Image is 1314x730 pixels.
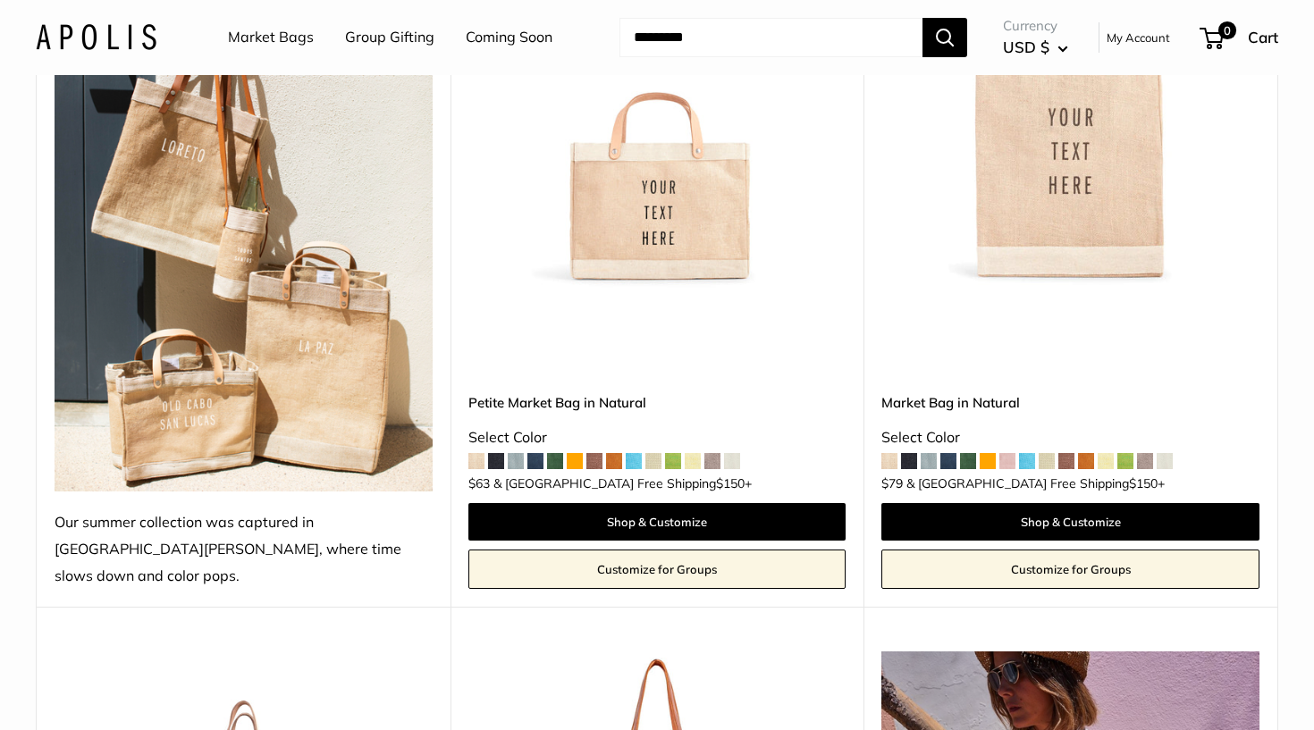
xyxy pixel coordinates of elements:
button: Search [922,18,967,57]
a: Shop & Customize [881,503,1259,541]
a: Customize for Groups [881,550,1259,589]
span: & [GEOGRAPHIC_DATA] Free Shipping + [493,477,752,490]
a: Market Bag in Natural [881,392,1259,413]
a: Shop & Customize [468,503,847,541]
a: Group Gifting [345,24,434,51]
span: & [GEOGRAPHIC_DATA] Free Shipping + [906,477,1165,490]
span: Currency [1003,13,1068,38]
span: Cart [1248,28,1278,46]
img: Apolis [36,24,156,50]
input: Search... [619,18,922,57]
div: Select Color [468,424,847,451]
div: Select Color [881,424,1259,451]
a: Customize for Groups [468,550,847,589]
a: My Account [1107,27,1170,48]
span: USD $ [1003,38,1049,56]
span: $150 [716,475,745,491]
span: $63 [468,475,490,491]
a: Petite Market Bag in Natural [468,392,847,413]
a: 0 Cart [1201,23,1278,52]
span: 0 [1218,21,1236,39]
span: $79 [881,475,903,491]
span: $150 [1129,475,1158,491]
div: Our summer collection was captured in [GEOGRAPHIC_DATA][PERSON_NAME], where time slows down and c... [55,509,433,590]
a: Market Bags [228,24,314,51]
button: USD $ [1003,33,1068,62]
a: Coming Soon [466,24,552,51]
